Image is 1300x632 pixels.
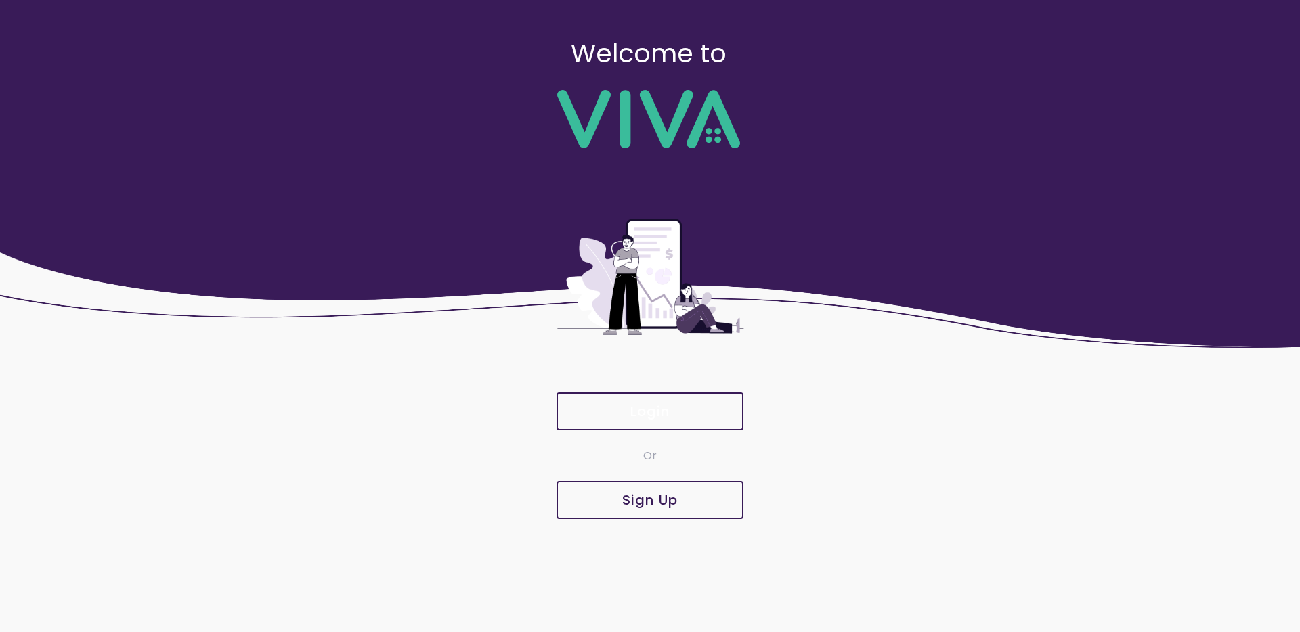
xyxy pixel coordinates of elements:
[557,481,743,519] ion-button: Sign Up
[571,35,727,71] ion-text: Welcome to
[555,175,745,378] img: entry
[555,392,745,430] a: Login
[555,481,745,519] a: Sign Up
[557,392,743,430] ion-button: Login
[643,448,657,464] ion-text: Or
